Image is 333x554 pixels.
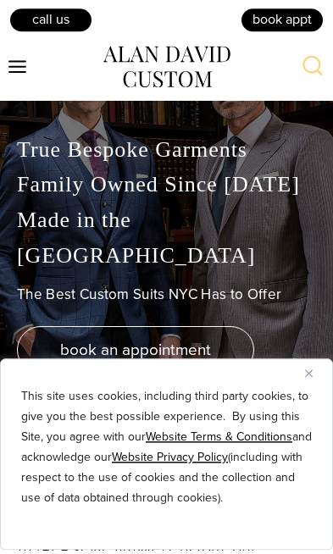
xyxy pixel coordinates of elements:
[21,391,312,512] p: This site uses cookies, including third party cookies, to give you the best possible experience. ...
[17,330,254,378] a: book an appointment
[60,341,211,366] span: book an appointment
[103,50,230,91] img: alan david custom
[112,452,228,470] a: Website Privacy Policy
[305,367,325,387] button: Close
[292,51,333,91] button: View Search Form
[39,12,74,27] span: Help
[8,11,93,36] a: Call Us
[240,11,325,36] a: book appt
[17,136,316,277] p: True Bespoke Garments Family Owned Since [DATE] Made in the [GEOGRAPHIC_DATA]
[305,374,313,381] img: Close
[17,291,316,307] h1: The Best Custom Suits NYC Has to Offer
[146,432,292,450] a: Website Terms & Conditions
